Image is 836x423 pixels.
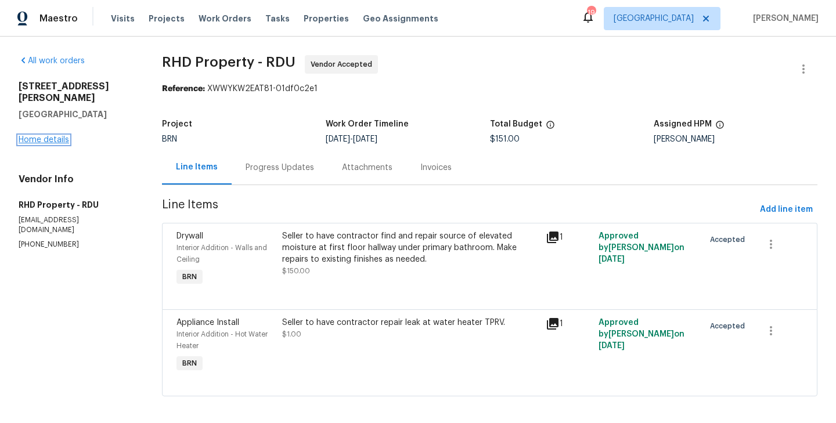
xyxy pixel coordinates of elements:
[614,13,694,24] span: [GEOGRAPHIC_DATA]
[490,135,520,143] span: $151.00
[282,317,539,328] div: Seller to have contractor repair leak at water heater TPRV.
[19,57,85,65] a: All work orders
[178,357,201,369] span: BRN
[760,203,813,217] span: Add line item
[654,120,712,128] h5: Assigned HPM
[420,162,452,173] div: Invoices
[19,215,134,235] p: [EMAIL_ADDRESS][DOMAIN_NAME]
[326,135,377,143] span: -
[304,13,349,24] span: Properties
[199,13,251,24] span: Work Orders
[162,83,817,95] div: XWWYKW2EAT81-01df0c2e1
[599,319,684,350] span: Approved by [PERSON_NAME] on
[587,7,595,19] div: 19
[19,109,134,120] h5: [GEOGRAPHIC_DATA]
[353,135,377,143] span: [DATE]
[546,230,592,244] div: 1
[282,331,301,338] span: $1.00
[149,13,185,24] span: Projects
[19,199,134,211] h5: RHD Property - RDU
[162,120,192,128] h5: Project
[755,199,817,220] button: Add line item
[546,120,555,135] span: The total cost of line items that have been proposed by Opendoor. This sum includes line items th...
[265,15,290,23] span: Tasks
[246,162,314,173] div: Progress Updates
[162,199,755,220] span: Line Items
[342,162,392,173] div: Attachments
[710,320,749,332] span: Accepted
[490,120,542,128] h5: Total Budget
[39,13,78,24] span: Maestro
[599,342,625,350] span: [DATE]
[176,161,218,173] div: Line Items
[176,244,267,263] span: Interior Addition - Walls and Ceiling
[748,13,819,24] span: [PERSON_NAME]
[162,135,177,143] span: BRN
[599,232,684,263] span: Approved by [PERSON_NAME] on
[178,271,201,283] span: BRN
[654,135,817,143] div: [PERSON_NAME]
[546,317,592,331] div: 1
[710,234,749,245] span: Accepted
[19,173,134,185] h4: Vendor Info
[19,136,69,144] a: Home details
[282,230,539,265] div: Seller to have contractor find and repair source of elevated moisture at first floor hallway unde...
[19,81,134,104] h2: [STREET_ADDRESS][PERSON_NAME]
[19,240,134,250] p: [PHONE_NUMBER]
[282,267,310,274] span: $150.00
[599,255,625,263] span: [DATE]
[363,13,438,24] span: Geo Assignments
[111,13,135,24] span: Visits
[715,120,725,135] span: The hpm assigned to this work order.
[176,319,239,327] span: Appliance Install
[176,331,268,349] span: Interior Addition - Hot Water Heater
[326,135,350,143] span: [DATE]
[162,55,296,69] span: RHD Property - RDU
[311,59,377,70] span: Vendor Accepted
[162,85,205,93] b: Reference:
[326,120,409,128] h5: Work Order Timeline
[176,232,203,240] span: Drywall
